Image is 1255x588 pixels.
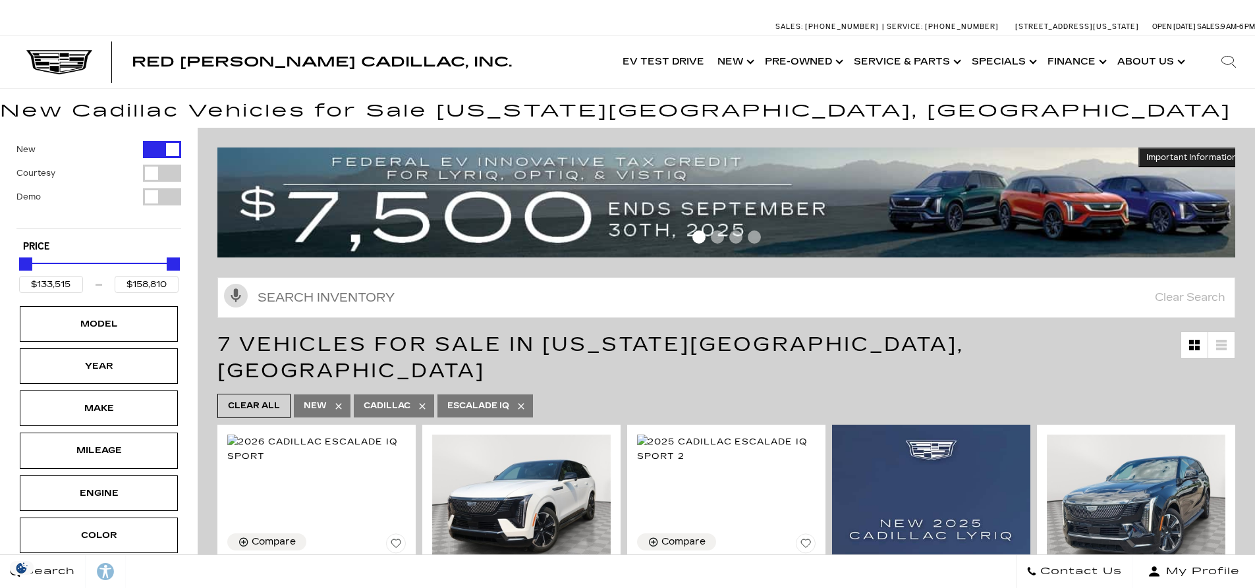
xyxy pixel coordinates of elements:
[132,54,512,70] span: Red [PERSON_NAME] Cadillac, Inc.
[16,141,181,228] div: Filter by Vehicle Type
[1132,555,1255,588] button: Open user profile menu
[66,359,132,373] div: Year
[364,398,410,414] span: Cadillac
[167,257,180,271] div: Maximum Price
[19,257,32,271] div: Minimum Price
[637,435,816,464] img: 2025 Cadillac ESCALADE IQ Sport 2
[66,443,132,458] div: Mileage
[796,533,816,558] button: Save Vehicle
[692,230,706,244] span: Go to slide 1
[20,562,75,581] span: Search
[252,536,296,548] div: Compare
[1037,562,1122,581] span: Contact Us
[217,333,964,383] span: 7 Vehicles for Sale in [US_STATE][GEOGRAPHIC_DATA], [GEOGRAPHIC_DATA]
[7,561,37,575] img: Opt-Out Icon
[616,36,711,88] a: EV Test Drive
[19,276,83,293] input: Minimum
[775,23,882,30] a: Sales: [PHONE_NUMBER]
[20,348,178,384] div: YearYear
[132,55,512,68] a: Red [PERSON_NAME] Cadillac, Inc.
[16,143,36,156] label: New
[227,435,406,464] img: 2026 Cadillac ESCALADE IQ Sport
[217,277,1235,318] input: Search Inventory
[432,435,611,568] img: 2025 Cadillac ESCALADE IQ Sport 2
[1138,147,1245,167] button: Important Information
[1111,36,1189,88] a: About Us
[66,486,132,500] div: Engine
[7,561,37,575] section: Click to Open Cookie Consent Modal
[386,533,406,558] button: Save Vehicle
[1015,22,1139,31] a: [STREET_ADDRESS][US_STATE]
[925,22,999,31] span: [PHONE_NUMBER]
[227,533,306,550] button: Compare Vehicle
[965,36,1041,88] a: Specials
[66,528,132,543] div: Color
[775,22,803,31] span: Sales:
[847,36,965,88] a: Service & Parts
[16,167,55,180] label: Courtesy
[1041,36,1111,88] a: Finance
[1047,435,1225,568] img: 2025 Cadillac ESCALADE IQ Sport 2
[115,276,179,293] input: Maximum
[887,22,923,31] span: Service:
[23,241,175,253] h5: Price
[20,306,178,342] div: ModelModel
[20,433,178,468] div: MileageMileage
[447,398,509,414] span: ESCALADE IQ
[26,50,92,75] img: Cadillac Dark Logo with Cadillac White Text
[1146,152,1237,163] span: Important Information
[20,390,178,426] div: MakeMake
[1152,22,1196,31] span: Open [DATE]
[19,253,179,293] div: Price
[66,317,132,331] div: Model
[661,536,706,548] div: Compare
[20,475,178,511] div: EngineEngine
[1161,562,1240,581] span: My Profile
[711,230,724,244] span: Go to slide 2
[805,22,879,31] span: [PHONE_NUMBER]
[20,518,178,553] div: ColorColor
[228,398,280,414] span: Clear All
[637,533,716,550] button: Compare Vehicle
[1221,22,1255,31] span: 9 AM-6 PM
[224,284,248,307] svg: Click to toggle on voice search
[729,230,742,244] span: Go to slide 3
[1016,555,1132,588] a: Contact Us
[1197,22,1221,31] span: Sales:
[304,398,327,414] span: New
[748,230,761,244] span: Go to slide 4
[882,23,1002,30] a: Service: [PHONE_NUMBER]
[66,401,132,415] div: Make
[217,147,1245,257] img: vrp-tax-ending-august-version
[711,36,758,88] a: New
[758,36,847,88] a: Pre-Owned
[16,190,41,203] label: Demo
